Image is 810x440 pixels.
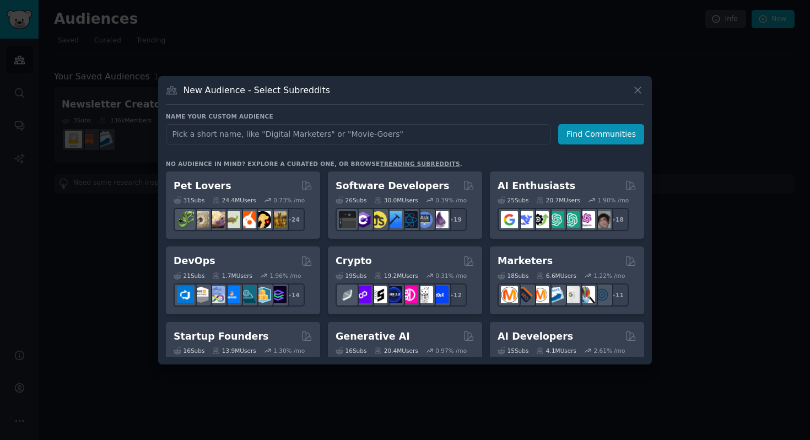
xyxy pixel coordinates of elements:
img: defi_ [431,286,449,303]
div: 1.90 % /mo [597,196,629,204]
img: ArtificalIntelligence [593,211,611,228]
img: OnlineMarketing [593,286,611,303]
div: 1.30 % /mo [273,347,305,355]
div: 16 Sub s [174,347,204,355]
h2: AI Developers [498,330,573,344]
div: No audience in mind? Explore a curated one, or browse . [166,160,462,168]
img: DevOpsLinks [223,286,240,303]
h2: AI Enthusiasts [498,179,575,193]
img: PlatformEngineers [269,286,287,303]
div: 4.1M Users [536,347,576,355]
div: 30.0M Users [374,196,418,204]
div: + 14 [282,283,305,307]
img: leopardgeckos [208,211,225,228]
div: + 12 [444,283,467,307]
div: 19 Sub s [336,272,366,280]
img: azuredevops [177,286,194,303]
img: ethfinance [339,286,356,303]
img: 0xPolygon [354,286,371,303]
h3: Name your custom audience [166,112,644,120]
div: 16 Sub s [336,347,366,355]
img: Docker_DevOps [208,286,225,303]
div: + 19 [444,208,467,231]
div: 20.4M Users [374,347,418,355]
div: 24.4M Users [212,196,256,204]
img: cockatiel [239,211,256,228]
div: 20.7M Users [536,196,580,204]
img: AItoolsCatalog [532,211,549,228]
div: 18 Sub s [498,272,528,280]
img: ballpython [192,211,209,228]
div: 0.39 % /mo [435,196,467,204]
img: googleads [563,286,580,303]
img: Emailmarketing [547,286,564,303]
div: 31 Sub s [174,196,204,204]
img: learnjavascript [370,211,387,228]
img: chatgpt_prompts_ [563,211,580,228]
div: + 24 [282,208,305,231]
img: AWS_Certified_Experts [192,286,209,303]
div: 0.73 % /mo [273,196,305,204]
h2: Marketers [498,254,553,268]
img: aws_cdk [254,286,271,303]
img: chatgpt_promptDesign [547,211,564,228]
img: platformengineering [239,286,256,303]
div: 1.7M Users [212,272,252,280]
img: csharp [354,211,371,228]
img: MarketingResearch [578,286,595,303]
img: software [339,211,356,228]
img: ethstaker [370,286,387,303]
img: elixir [431,211,449,228]
div: 26 Sub s [336,196,366,204]
img: bigseo [516,286,533,303]
img: iOSProgramming [385,211,402,228]
img: turtle [223,211,240,228]
div: + 11 [606,283,629,307]
div: 1.96 % /mo [270,272,301,280]
a: trending subreddits [380,160,460,167]
div: + 18 [606,208,629,231]
h2: Pet Lovers [174,179,231,193]
img: defiblockchain [401,286,418,303]
h2: DevOps [174,254,215,268]
h2: Crypto [336,254,372,268]
h2: Software Developers [336,179,449,193]
img: herpetology [177,211,194,228]
div: 21 Sub s [174,272,204,280]
h2: Startup Founders [174,330,268,344]
img: CryptoNews [416,286,433,303]
h3: New Audience - Select Subreddits [183,84,330,96]
div: 2.61 % /mo [594,347,625,355]
div: 6.6M Users [536,272,576,280]
img: web3 [385,286,402,303]
img: content_marketing [501,286,518,303]
div: 1.22 % /mo [594,272,625,280]
img: OpenAIDev [578,211,595,228]
img: PetAdvice [254,211,271,228]
input: Pick a short name, like "Digital Marketers" or "Movie-Goers" [166,124,550,144]
img: AskMarketing [532,286,549,303]
div: 15 Sub s [498,347,528,355]
h2: Generative AI [336,330,410,344]
img: dogbreed [269,211,287,228]
div: 19.2M Users [374,272,418,280]
div: 0.97 % /mo [435,347,467,355]
div: 25 Sub s [498,196,528,204]
img: reactnative [401,211,418,228]
img: GoogleGeminiAI [501,211,518,228]
div: 0.31 % /mo [435,272,467,280]
img: AskComputerScience [416,211,433,228]
div: 13.9M Users [212,347,256,355]
img: DeepSeek [516,211,533,228]
button: Find Communities [558,124,644,144]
